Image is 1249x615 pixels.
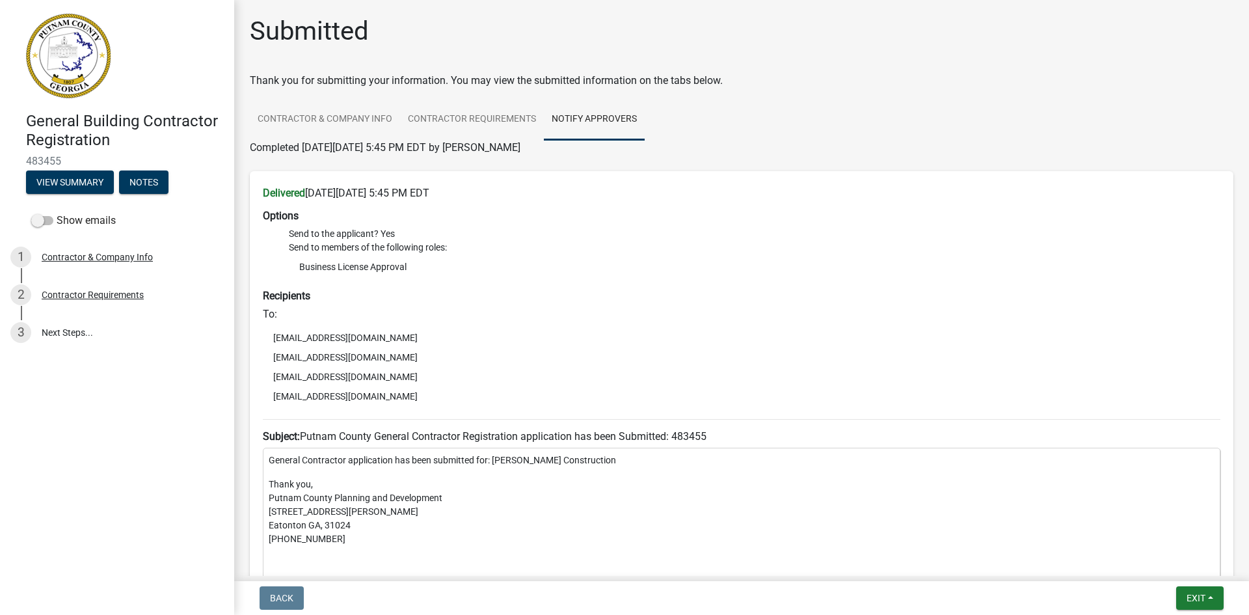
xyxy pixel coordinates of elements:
[31,213,116,228] label: Show emails
[263,430,1220,443] h6: Putnam County General Contractor Registration application has been Submitted: 483455
[289,241,1220,279] li: Send to members of the following roles:
[250,16,369,47] h1: Submitted
[10,284,31,305] div: 2
[250,99,400,141] a: Contractor & Company Info
[263,290,310,302] strong: Recipients
[263,328,1220,348] li: [EMAIL_ADDRESS][DOMAIN_NAME]
[119,171,168,194] button: Notes
[263,367,1220,387] li: [EMAIL_ADDRESS][DOMAIN_NAME]
[26,112,224,150] h4: General Building Contractor Registration
[289,227,1220,241] li: Send to the applicant? Yes
[26,155,208,167] span: 483455
[250,73,1233,89] div: Thank you for submitting your information. You may view the submitted information on the tabs below.
[269,478,1215,546] p: Thank you, Putnam County Planning and Development [STREET_ADDRESS][PERSON_NAME] Eatonton GA, 3102...
[270,593,293,603] span: Back
[263,187,1220,199] h6: [DATE][DATE] 5:45 PM EDT
[26,171,114,194] button: View Summary
[119,178,168,188] wm-modal-confirm: Notes
[42,290,144,299] div: Contractor Requirements
[400,99,544,141] a: Contractor Requirements
[269,454,1215,467] p: General Contractor application has been submitted for: [PERSON_NAME] Construction
[250,141,520,154] span: Completed [DATE][DATE] 5:45 PM EDT by [PERSON_NAME]
[1187,593,1205,603] span: Exit
[26,178,114,188] wm-modal-confirm: Summary
[26,14,111,98] img: Putnam County, Georgia
[263,430,300,443] strong: Subject:
[263,308,1220,320] h6: To:
[10,322,31,343] div: 3
[42,253,153,262] div: Contractor & Company Info
[1176,586,1224,610] button: Exit
[544,99,645,141] a: Notify Approvers
[263,348,1220,367] li: [EMAIL_ADDRESS][DOMAIN_NAME]
[263,387,1220,406] li: [EMAIL_ADDRESS][DOMAIN_NAME]
[289,257,1220,277] li: Business License Approval
[260,586,304,610] button: Back
[10,247,31,267] div: 1
[263,210,299,222] strong: Options
[263,187,305,199] strong: Delivered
